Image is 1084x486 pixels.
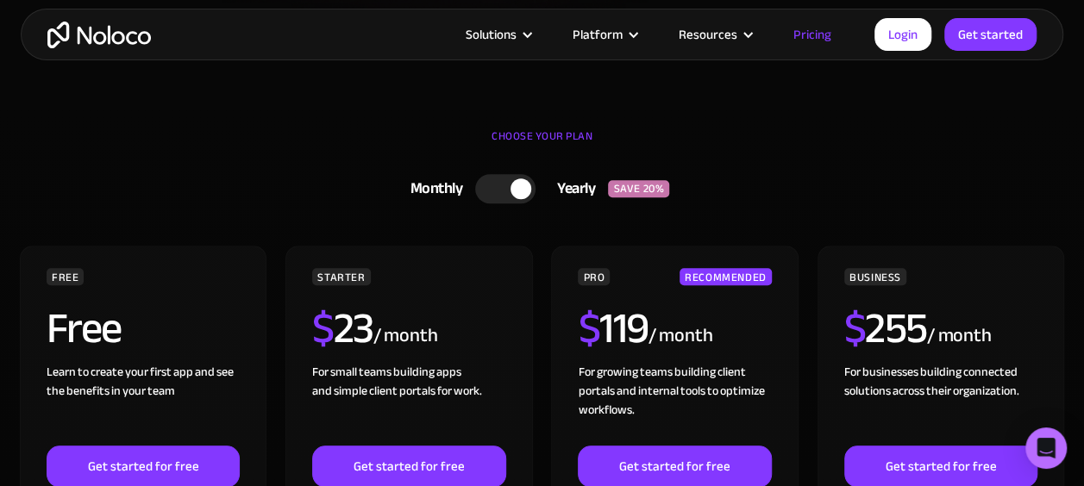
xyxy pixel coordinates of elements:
span: $ [312,288,334,369]
div: / month [648,322,712,350]
div: SAVE 20% [608,180,669,197]
div: STARTER [312,268,370,285]
span: $ [844,288,866,369]
div: For small teams building apps and simple client portals for work. ‍ [312,363,505,445]
a: Get started [944,18,1037,51]
div: Solutions [466,23,517,46]
div: RECOMMENDED [680,268,772,285]
div: CHOOSE YOUR PLAN [17,123,1067,166]
div: PRO [578,268,610,285]
h2: 23 [312,307,373,350]
div: BUSINESS [844,268,906,285]
div: Solutions [444,23,551,46]
a: Login [874,18,931,51]
span: $ [578,288,599,369]
h2: Free [47,307,122,350]
div: Resources [679,23,737,46]
div: Platform [573,23,623,46]
div: Learn to create your first app and see the benefits in your team ‍ [47,363,240,445]
div: Platform [551,23,657,46]
h2: 119 [578,307,648,350]
div: / month [927,322,992,350]
div: For growing teams building client portals and internal tools to optimize workflows. [578,363,771,445]
div: Yearly [536,176,608,202]
div: Resources [657,23,772,46]
div: / month [373,322,438,350]
div: Monthly [389,176,476,202]
h2: 255 [844,307,927,350]
div: For businesses building connected solutions across their organization. ‍ [844,363,1037,445]
div: FREE [47,268,85,285]
a: Pricing [772,23,853,46]
a: home [47,22,151,48]
div: Open Intercom Messenger [1025,427,1067,469]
